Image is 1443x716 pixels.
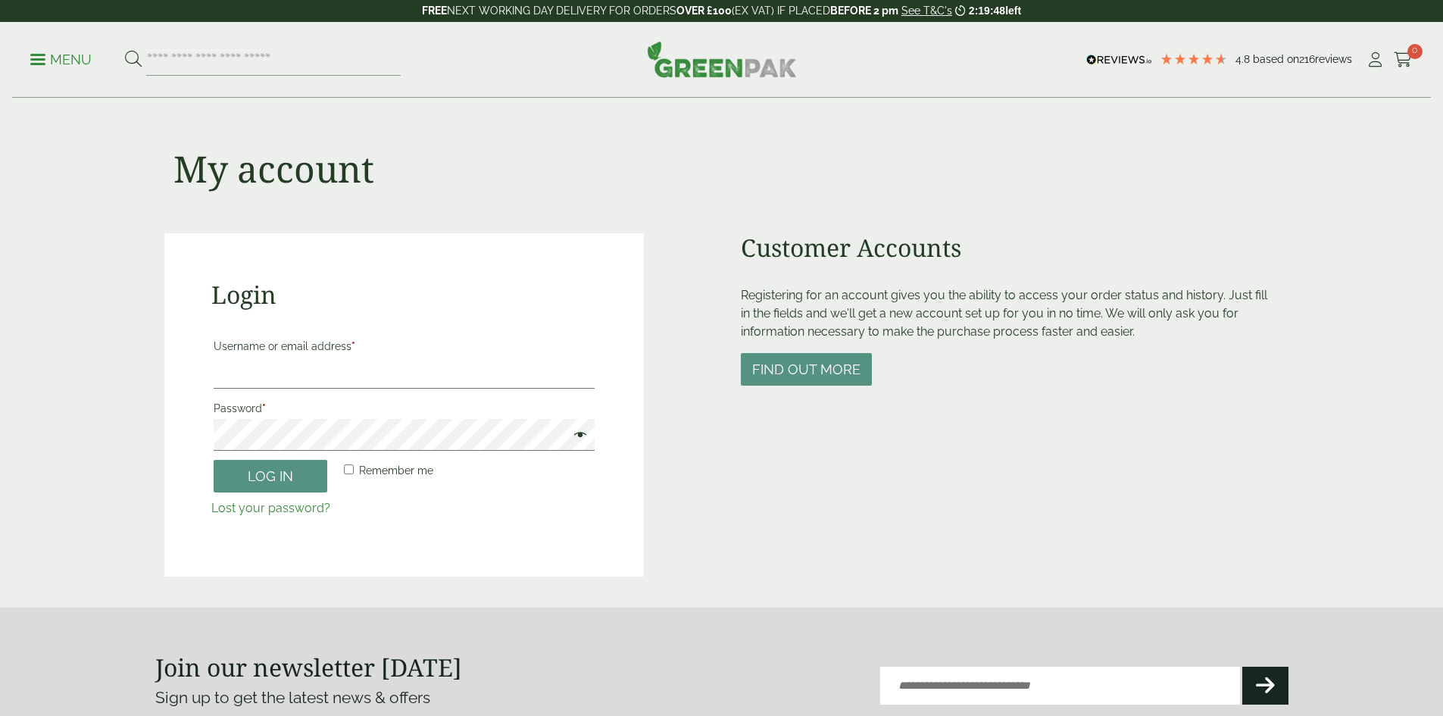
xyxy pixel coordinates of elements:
strong: BEFORE 2 pm [830,5,898,17]
h1: My account [173,147,374,191]
a: See T&C's [901,5,952,17]
p: Sign up to get the latest news & offers [155,686,665,710]
span: 216 [1299,53,1315,65]
h2: Customer Accounts [741,233,1279,262]
strong: Join our newsletter [DATE] [155,651,462,683]
p: Menu [30,51,92,69]
strong: OVER £100 [676,5,732,17]
p: Registering for an account gives you the ability to access your order status and history. Just fi... [741,286,1279,341]
div: 4.79 Stars [1160,52,1228,66]
i: My Account [1366,52,1385,67]
span: Based on [1253,53,1299,65]
button: Log in [214,460,327,492]
h2: Login [211,280,597,309]
i: Cart [1394,52,1413,67]
span: left [1005,5,1021,17]
label: Password [214,398,595,419]
a: Find out more [741,363,872,377]
a: Lost your password? [211,501,330,515]
img: REVIEWS.io [1086,55,1152,65]
span: Remember me [359,464,433,477]
a: Menu [30,51,92,66]
span: 2:19:48 [969,5,1005,17]
button: Find out more [741,353,872,386]
span: 0 [1407,44,1423,59]
span: reviews [1315,53,1352,65]
span: 4.8 [1235,53,1253,65]
a: 0 [1394,48,1413,71]
input: Remember me [344,464,354,474]
label: Username or email address [214,336,595,357]
img: GreenPak Supplies [647,41,797,77]
strong: FREE [422,5,447,17]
